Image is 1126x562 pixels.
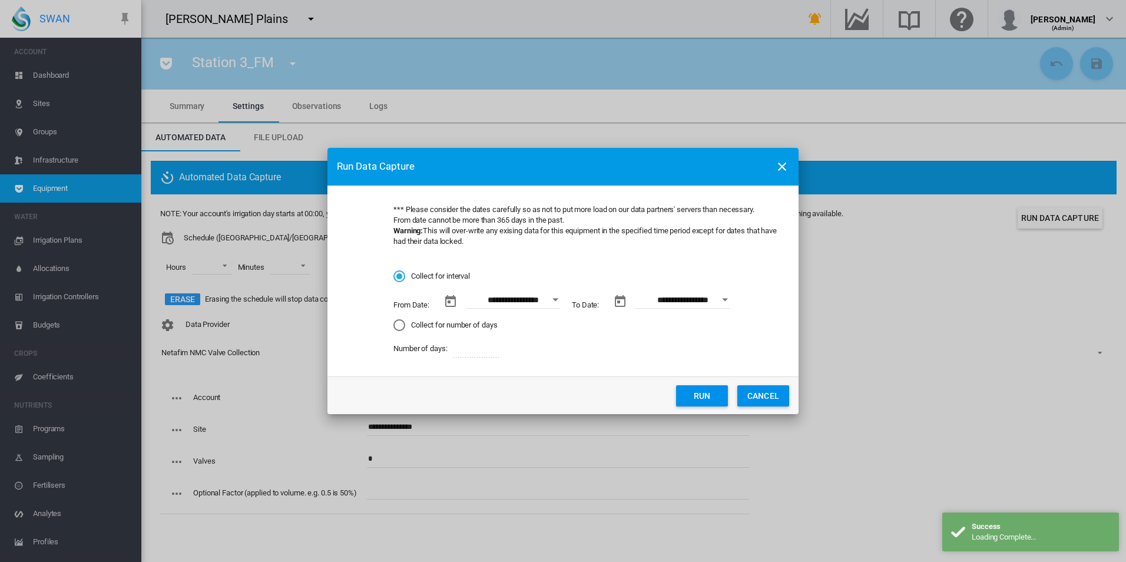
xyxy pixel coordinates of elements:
[435,291,566,318] md-datepicker: From Date
[608,290,632,313] button: md-calendar
[942,513,1119,551] div: Success Loading Complete...
[393,343,448,354] div: Number of days:
[337,160,767,174] div: Run Data Capture
[572,300,599,310] div: To Date:
[770,155,794,178] button: icon-close
[635,291,730,309] input: End date
[775,160,789,174] md-icon: icon-close
[393,270,780,282] md-radio-button: Collect for interval
[545,289,566,310] button: Open calendar
[972,532,1110,543] div: Loading Complete...
[737,385,789,406] button: CANCEL
[605,291,736,318] md-datepicker: End date
[393,204,780,247] div: *** Please consider the dates carefully so as not to put more load on our data partners' servers ...
[714,289,736,310] button: Open calendar
[439,290,462,313] button: md-calendar
[972,521,1110,532] div: Success
[393,300,429,310] div: From Date:
[466,291,560,309] input: From Date
[393,226,423,235] b: Warning:
[676,385,728,406] button: Run
[393,320,780,331] md-radio-button: Collect for number of days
